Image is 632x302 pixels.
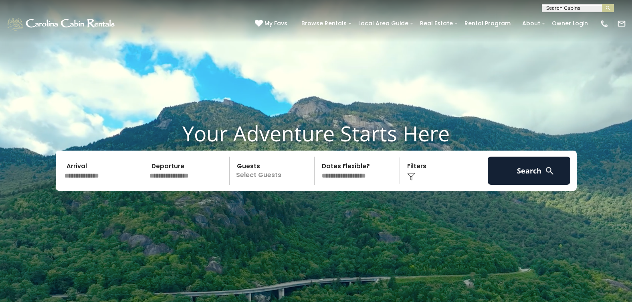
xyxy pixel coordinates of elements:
[416,17,457,30] a: Real Estate
[265,19,287,28] span: My Favs
[6,16,117,32] img: White-1-1-2.png
[407,173,415,181] img: filter--v1.png
[518,17,544,30] a: About
[297,17,351,30] a: Browse Rentals
[545,166,555,176] img: search-regular-white.png
[460,17,515,30] a: Rental Program
[548,17,592,30] a: Owner Login
[617,19,626,28] img: mail-regular-white.png
[232,157,315,185] p: Select Guests
[354,17,412,30] a: Local Area Guide
[255,19,289,28] a: My Favs
[488,157,571,185] button: Search
[6,121,626,146] h1: Your Adventure Starts Here
[600,19,609,28] img: phone-regular-white.png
